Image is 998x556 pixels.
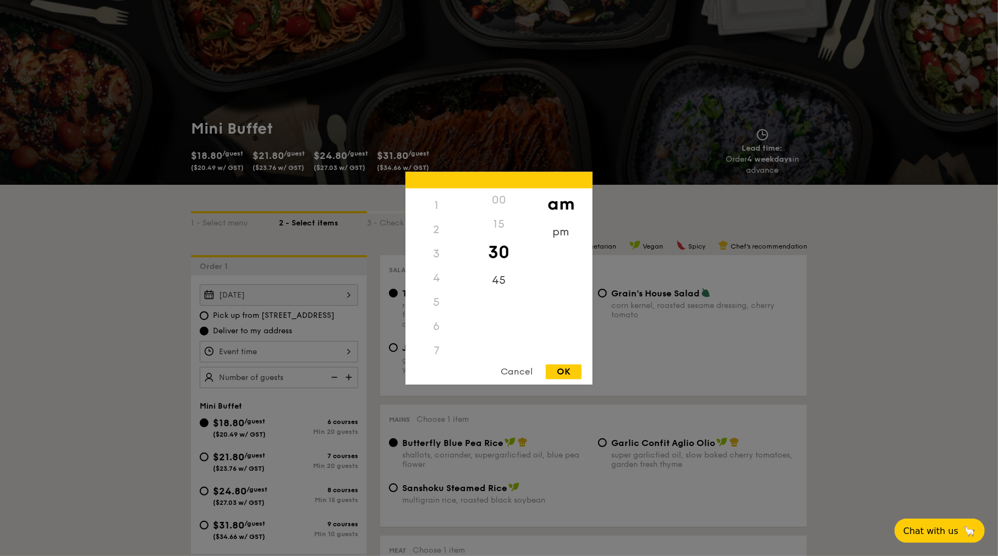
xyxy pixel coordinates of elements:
[490,364,544,379] div: Cancel
[895,519,985,543] button: Chat with us🦙
[530,188,592,220] div: am
[405,290,468,315] div: 5
[468,212,530,236] div: 15
[405,339,468,363] div: 7
[546,364,582,379] div: OK
[963,525,976,537] span: 🦙
[468,236,530,268] div: 30
[405,315,468,339] div: 6
[530,220,592,244] div: pm
[405,266,468,290] div: 4
[468,268,530,293] div: 45
[903,526,958,536] span: Chat with us
[405,194,468,218] div: 1
[405,218,468,242] div: 2
[468,188,530,212] div: 00
[405,242,468,266] div: 3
